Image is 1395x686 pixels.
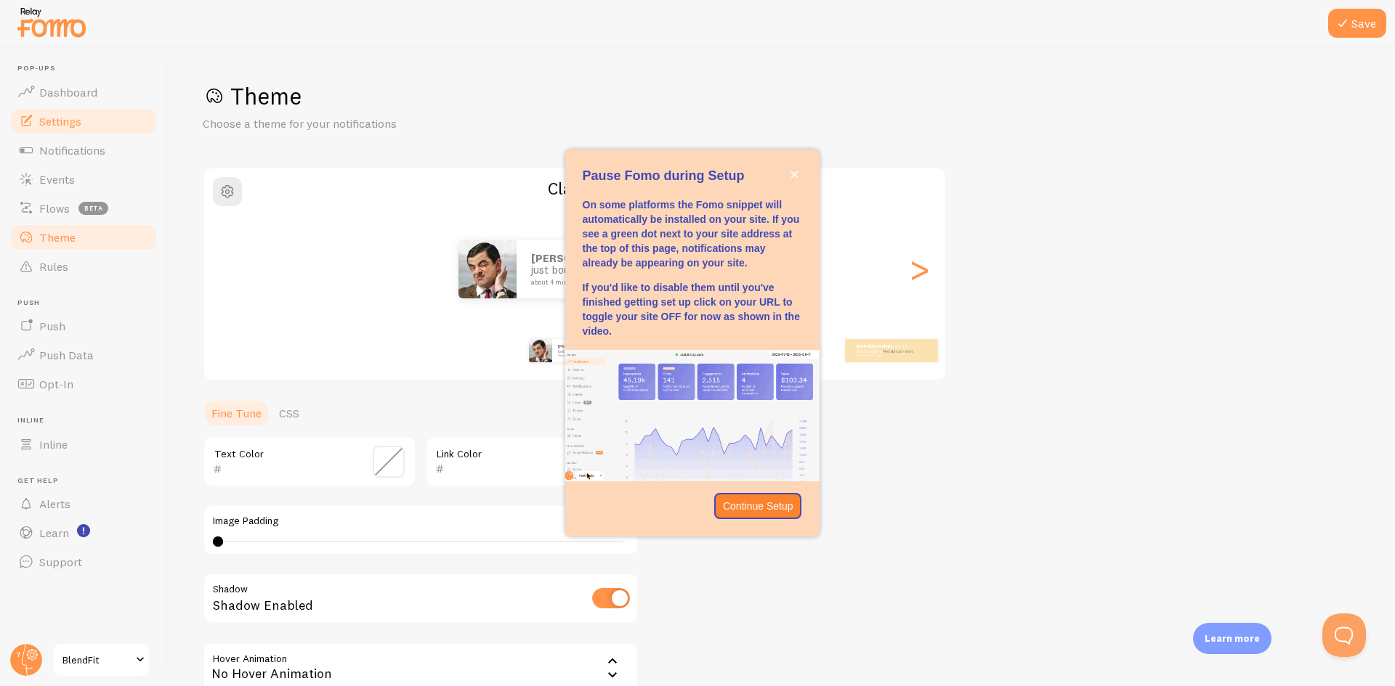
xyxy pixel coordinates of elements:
a: Notifications [9,136,158,165]
div: Next slide [910,217,928,322]
p: from US just bought a [857,344,915,357]
a: Settings [9,107,158,136]
svg: <p>Watch New Feature Tutorials!</p> [77,524,90,537]
a: Alerts [9,489,158,518]
span: Support [39,555,82,569]
button: close, [787,167,802,182]
a: Metallica t-shirt [882,348,913,354]
a: Opt-In [9,369,158,399]
span: Get Help [17,476,158,486]
label: Image Padding [213,515,628,528]
a: Rules [9,252,158,281]
a: Learn [9,518,158,547]
span: Rules [39,259,68,274]
span: Alerts [39,497,70,511]
button: Continue Setup [714,493,802,519]
div: Learn more [1193,623,1271,654]
a: Push Data [9,340,158,369]
a: Events [9,165,158,194]
p: Learn more [1205,632,1260,645]
a: Flows beta [9,194,158,223]
span: Dashboard [39,85,97,99]
img: Fomo [458,240,517,298]
a: Inline [9,430,158,459]
span: Push Data [39,348,94,362]
span: Inline [17,416,158,425]
strong: [PERSON_NAME] [531,251,619,265]
h2: Classic [204,177,945,200]
span: Opt-In [39,377,73,391]
small: about 4 minutes ago [857,354,913,357]
p: Choose a theme for your notifications [203,115,551,132]
img: Fomo [529,339,552,362]
span: Theme [39,230,76,245]
span: Settings [39,114,81,128]
span: beta [78,202,108,215]
small: about 4 minutes ago [531,279,672,286]
a: CSS [270,399,308,428]
div: Pause Fomo during Setup [565,150,820,536]
small: about 4 minutes ago [558,354,615,357]
p: If you'd like to disable them until you've finished getting set up click on your URL to toggle yo... [583,280,802,338]
span: Inline [39,437,68,452]
div: Shadow Enabled [203,573,639,626]
img: fomo-relay-logo-orange.svg [15,4,88,41]
p: from US just bought a [558,344,616,357]
span: Push [39,319,65,333]
span: Push [17,298,158,308]
iframe: Help Scout Beacon - Open [1322,613,1366,657]
a: Support [9,547,158,576]
a: Dashboard [9,78,158,107]
span: Pop-ups [17,64,158,73]
a: Fine Tune [203,399,270,428]
p: from US just bought a [531,253,676,286]
p: On some platforms the Fomo snippet will automatically be installed on your site. If you see a gre... [583,197,802,270]
strong: [PERSON_NAME] [558,343,593,349]
a: Push [9,311,158,340]
span: Events [39,172,75,187]
p: Pause Fomo during Setup [583,167,802,186]
span: BlendFit [62,651,132,669]
h1: Theme [203,81,1360,111]
span: Flows [39,201,70,216]
span: Learn [39,526,69,540]
strong: [PERSON_NAME] [857,343,891,349]
a: Theme [9,223,158,252]
span: Notifications [39,143,105,158]
p: Continue Setup [723,499,793,513]
a: BlendFit [52,642,150,677]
